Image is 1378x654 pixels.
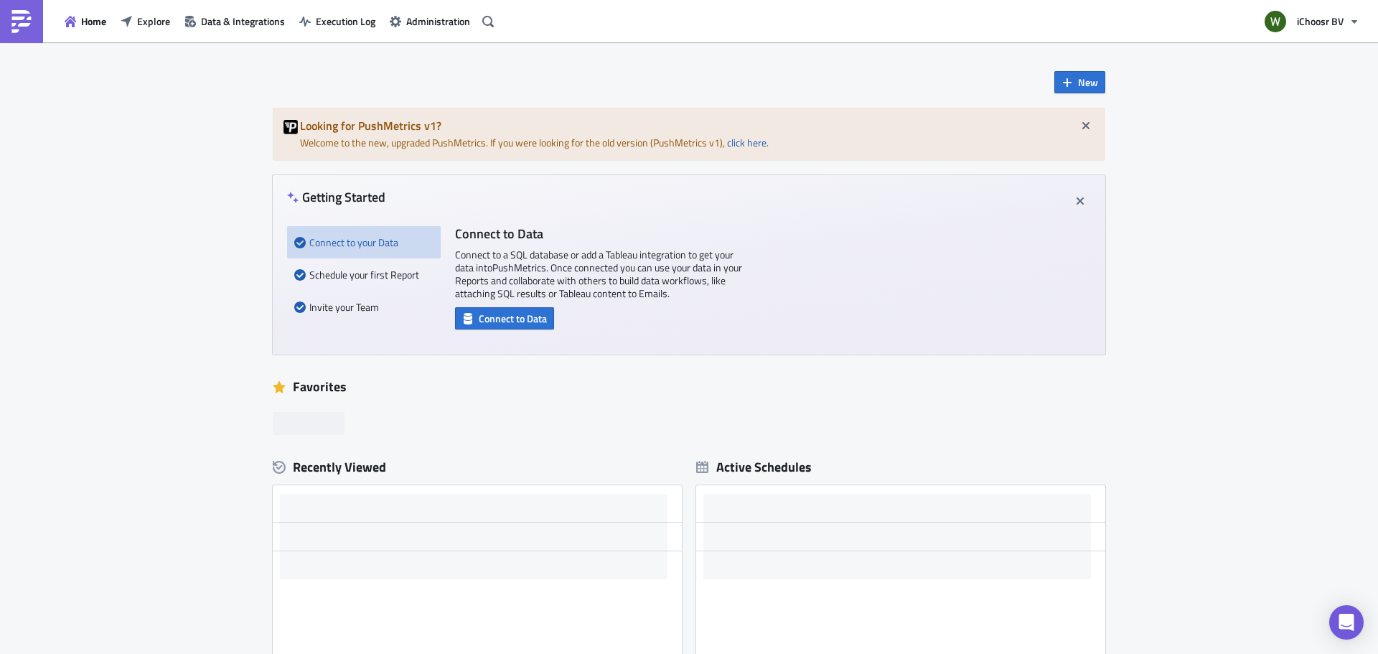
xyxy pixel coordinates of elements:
[201,14,285,29] span: Data & Integrations
[273,108,1105,161] div: Welcome to the new, upgraded PushMetrics. If you were looking for the old version (PushMetrics v1...
[292,10,383,32] button: Execution Log
[1256,6,1367,37] button: iChoosr BV
[1078,75,1098,90] span: New
[294,291,433,323] div: Invite your Team
[273,457,682,478] div: Recently Viewed
[455,309,554,324] a: Connect to Data
[383,10,477,32] button: Administration
[10,10,33,33] img: PushMetrics
[479,311,547,326] span: Connect to Data
[300,120,1095,131] h5: Looking for PushMetrics v1?
[316,14,375,29] span: Execution Log
[727,135,767,150] a: click here
[294,258,433,291] div: Schedule your first Report
[287,190,385,205] h4: Getting Started
[1297,14,1344,29] span: iChoosr BV
[177,10,292,32] button: Data & Integrations
[137,14,170,29] span: Explore
[1329,605,1364,640] div: Open Intercom Messenger
[294,226,433,258] div: Connect to your Data
[1054,71,1105,93] button: New
[273,376,1105,398] div: Favorites
[113,10,177,32] button: Explore
[1263,9,1288,34] img: Avatar
[406,14,470,29] span: Administration
[455,226,742,241] h4: Connect to Data
[57,10,113,32] button: Home
[455,248,742,300] p: Connect to a SQL database or add a Tableau integration to get your data into PushMetrics . Once c...
[696,459,812,475] div: Active Schedules
[81,14,106,29] span: Home
[455,307,554,330] button: Connect to Data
